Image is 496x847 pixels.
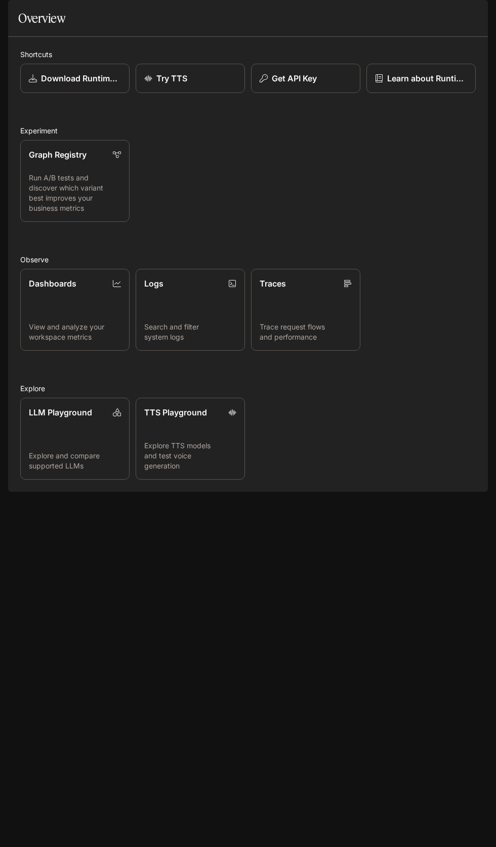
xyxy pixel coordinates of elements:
[18,8,65,28] h1: Overview
[29,451,121,471] p: Explore and compare supported LLMs
[29,173,121,213] p: Run A/B tests and discover which variant best improves your business metrics
[29,277,76,290] p: Dashboards
[144,406,207,418] p: TTS Playground
[144,441,236,471] p: Explore TTS models and test voice generation
[136,269,245,351] a: LogsSearch and filter system logs
[156,72,187,84] p: Try TTS
[29,406,92,418] p: LLM Playground
[20,254,476,265] h2: Observe
[272,72,317,84] p: Get API Key
[144,322,236,342] p: Search and filter system logs
[29,149,87,161] p: Graph Registry
[20,269,130,351] a: DashboardsView and analyze your workspace metrics
[20,383,476,394] h2: Explore
[136,398,245,480] a: TTS PlaygroundExplore TTS models and test voice generation
[29,322,121,342] p: View and analyze your workspace metrics
[260,322,352,342] p: Trace request flows and performance
[20,140,130,222] a: Graph RegistryRun A/B tests and discover which variant best improves your business metrics
[20,64,130,93] a: Download Runtime SDK
[260,277,286,290] p: Traces
[20,125,476,136] h2: Experiment
[41,72,121,84] p: Download Runtime SDK
[387,72,467,84] p: Learn about Runtime
[251,269,360,351] a: TracesTrace request flows and performance
[20,49,476,60] h2: Shortcuts
[136,64,245,93] a: Try TTS
[8,5,26,23] button: open drawer
[20,398,130,480] a: LLM PlaygroundExplore and compare supported LLMs
[366,64,476,93] a: Learn about Runtime
[144,277,163,290] p: Logs
[251,64,360,93] button: Get API Key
